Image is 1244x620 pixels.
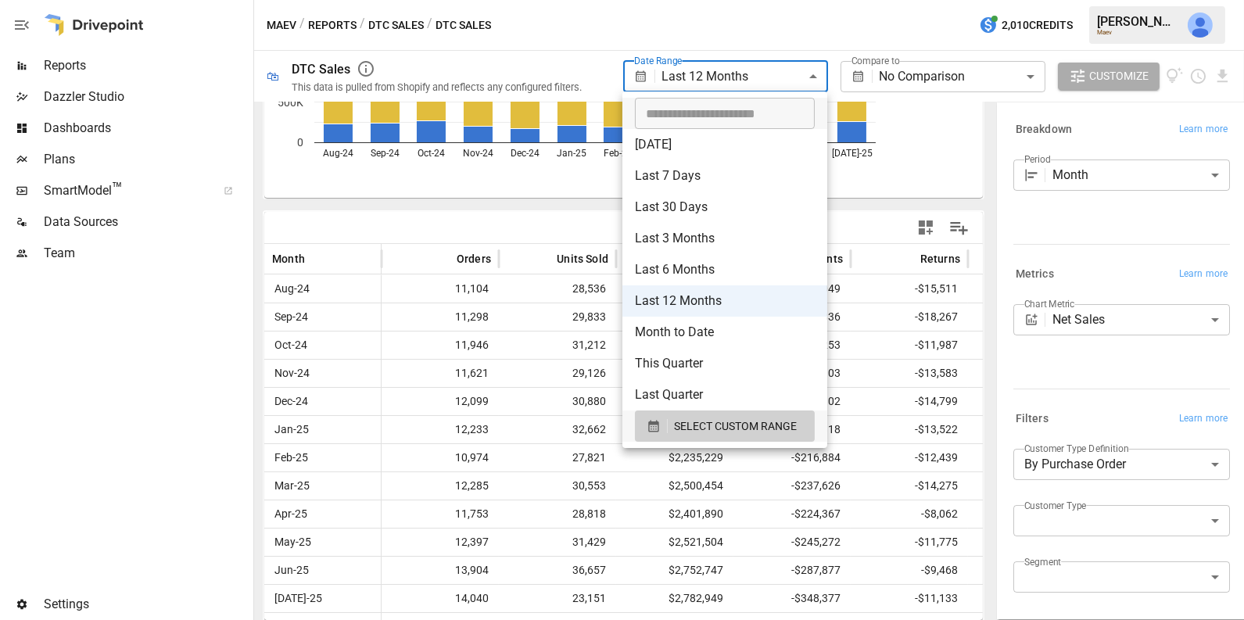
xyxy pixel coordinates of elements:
[674,417,797,436] span: SELECT CUSTOM RANGE
[622,223,827,254] li: Last 3 Months
[622,160,827,192] li: Last 7 Days
[635,410,815,442] button: SELECT CUSTOM RANGE
[622,254,827,285] li: Last 6 Months
[622,285,827,317] li: Last 12 Months
[622,348,827,379] li: This Quarter
[622,129,827,160] li: [DATE]
[622,317,827,348] li: Month to Date
[622,379,827,410] li: Last Quarter
[622,192,827,223] li: Last 30 Days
